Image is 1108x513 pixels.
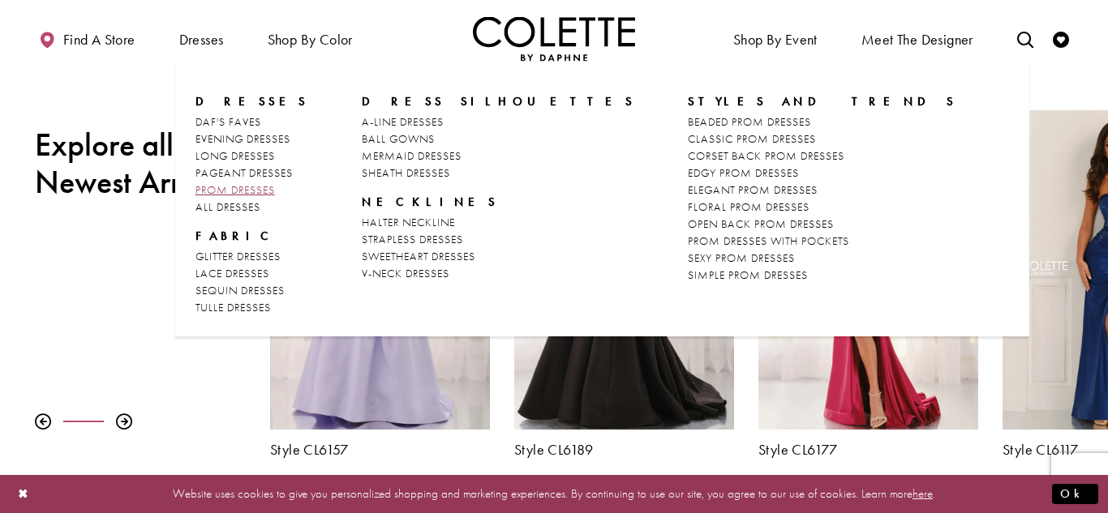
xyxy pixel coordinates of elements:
[362,148,462,163] span: MERMAID DRESSES
[195,131,290,146] span: EVENING DRESSES
[1013,16,1037,61] a: Toggle search
[688,165,799,180] span: EDGY PROM DRESSES
[362,130,635,147] a: BALL GOWNS
[688,216,834,231] span: OPEN BACK PROM DRESSES
[195,283,285,297] span: SEQUIN DRESSES
[362,266,449,280] span: V-NECK DRESSES
[362,114,444,129] span: A-LINE DRESSES
[195,130,309,147] a: EVENING DRESSES
[362,93,635,109] span: DRESS SILHOUETTES
[688,250,956,267] a: SEXY PROM DRESSES
[270,442,490,458] a: Style CL6157
[688,182,956,199] a: ELEGANT PROM DRESSES
[688,131,816,146] span: CLASSIC PROM DRESSES
[688,130,956,147] a: CLASSIC PROM DRESSES
[195,147,309,165] a: LONG DRESSES
[729,16,822,61] span: Shop By Event
[195,148,275,163] span: LONG DRESSES
[688,114,811,129] span: BEADED PROM DRESSES
[473,16,635,61] img: Colette by Daphne
[63,32,135,48] span: Find a store
[264,16,357,61] span: Shop by color
[473,16,635,61] a: Visit Home Page
[195,248,309,265] a: GLITTER DRESSES
[195,199,260,214] span: ALL DRESSES
[195,299,309,316] a: TULLE DRESSES
[362,232,463,246] span: STRAPLESS DRESSES
[195,182,275,197] span: PROM DRESSES
[195,300,271,314] span: TULLE DRESSES
[362,249,475,263] span: SWEETHEART DRESSES
[195,113,309,130] a: DAF'S FAVES
[195,228,277,244] span: FABRIC
[35,16,139,61] a: Find a store
[362,265,635,282] a: V-NECK DRESSES
[179,32,224,48] span: Dresses
[688,199,810,214] span: FLORAL PROM DRESSES
[195,93,309,109] span: Dresses
[688,199,956,216] a: FLORAL PROM DRESSES
[688,216,956,233] a: OPEN BACK PROM DRESSES
[913,485,933,502] a: here
[362,131,435,146] span: BALL GOWNS
[758,442,978,458] a: Style CL6177
[688,147,956,165] a: CORSET BACK PROM DRESSES
[688,148,844,163] span: CORSET BACK PROM DRESSES
[688,267,808,282] span: SIMPLE PROM DRESSES
[688,165,956,182] a: EDGY PROM DRESSES
[195,249,281,263] span: GLITTER DRESSES
[195,265,309,282] a: LACE DRESSES
[362,113,635,130] a: A-LINE DRESSES
[1052,484,1098,504] button: Submit Dialog
[688,182,818,197] span: ELEGANT PROM DRESSES
[268,32,353,48] span: Shop by color
[362,165,635,182] a: SHEATH DRESSES
[861,32,973,48] span: Meet the designer
[688,113,956,130] a: BEADED PROM DRESSES
[362,215,455,229] span: HALTER NECKLINE
[688,250,795,265] span: SEXY PROM DRESSES
[857,16,977,61] a: Meet the designer
[688,233,956,250] a: PROM DRESSES WITH POCKETS
[362,214,635,231] a: HALTER NECKLINE
[362,147,635,165] a: MERMAID DRESSES
[10,480,37,508] button: Close Dialog
[362,194,498,210] span: NECKLINES
[195,114,261,129] span: DAF'S FAVES
[195,282,309,299] a: SEQUIN DRESSES
[1049,16,1073,61] a: Check Wishlist
[688,93,956,109] span: STYLES AND TRENDS
[195,182,309,199] a: PROM DRESSES
[362,165,450,180] span: SHEATH DRESSES
[195,165,293,180] span: PAGEANT DRESSES
[195,199,309,216] a: ALL DRESSES
[514,442,734,458] a: Style CL6189
[733,32,818,48] span: Shop By Event
[362,194,635,210] span: NECKLINES
[688,233,849,248] span: PROM DRESSES WITH POCKETS
[195,266,269,280] span: LACE DRESSES
[35,126,246,201] h2: Explore all the Newest Arrivals
[117,483,991,505] p: Website uses cookies to give you personalized shopping and marketing experiences. By continuing t...
[362,248,635,265] a: SWEETHEART DRESSES
[195,228,309,244] span: FABRIC
[175,16,228,61] span: Dresses
[688,267,956,284] a: SIMPLE PROM DRESSES
[195,165,309,182] a: PAGEANT DRESSES
[362,231,635,248] a: STRAPLESS DRESSES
